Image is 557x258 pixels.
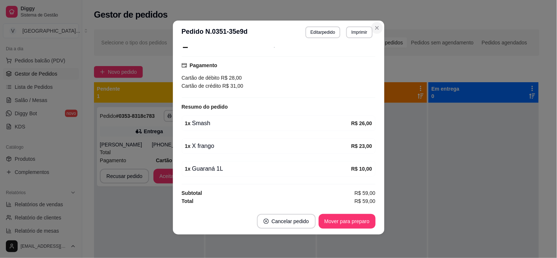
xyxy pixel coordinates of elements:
[221,83,243,89] span: R$ 31,00
[305,26,340,38] button: Editarpedido
[185,119,351,128] div: Smash
[185,143,191,149] strong: 1 x
[355,189,376,197] span: R$ 59,00
[182,190,202,196] strong: Subtotal
[182,75,220,81] span: Cartão de débito
[264,219,269,224] span: close-circle
[351,143,372,149] strong: R$ 23,00
[355,197,376,205] span: R$ 59,00
[182,198,193,204] strong: Total
[351,120,372,126] strong: R$ 26,00
[185,166,191,172] strong: 1 x
[182,26,248,38] h3: Pedido N. 0351-35e9d
[185,120,191,126] strong: 1 x
[257,214,316,229] button: close-circleCancelar pedido
[182,104,228,110] strong: Resumo do pedido
[190,62,217,68] strong: Pagamento
[351,166,372,172] strong: R$ 10,00
[319,214,376,229] button: Mover para preparo
[346,26,372,38] button: Imprimir
[185,164,351,173] div: Guaraná 1L
[371,22,383,34] button: Close
[182,63,187,68] span: credit-card
[220,75,242,81] span: R$ 28,00
[185,142,351,150] div: X frango
[182,83,221,89] span: Cartão de crédito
